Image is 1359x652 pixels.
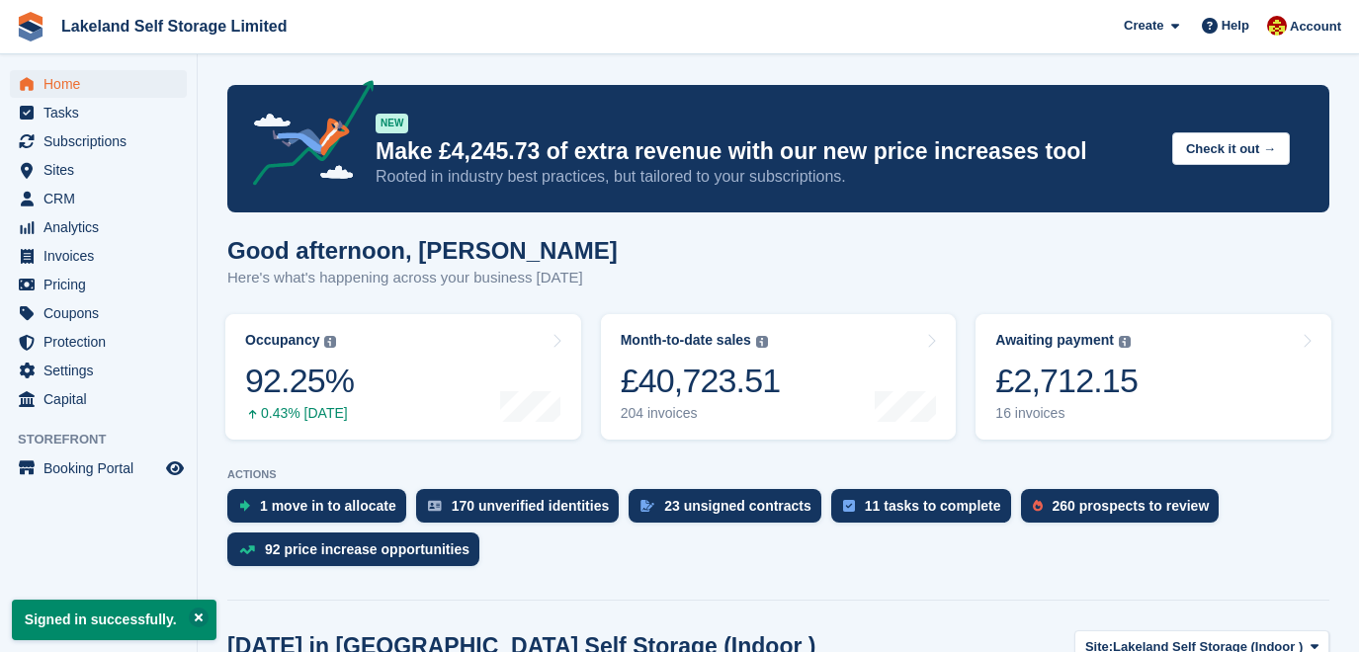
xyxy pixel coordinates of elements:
[43,299,162,327] span: Coupons
[10,385,187,413] a: menu
[43,99,162,126] span: Tasks
[1021,489,1230,532] a: 260 prospects to review
[43,242,162,270] span: Invoices
[621,361,781,401] div: £40,723.51
[1124,16,1163,36] span: Create
[976,314,1331,440] a: Awaiting payment £2,712.15 16 invoices
[10,271,187,298] a: menu
[601,314,957,440] a: Month-to-date sales £40,723.51 204 invoices
[428,500,442,512] img: verify_identity-adf6edd0f0f0b5bbfe63781bf79b02c33cf7c696d77639b501bdc392416b5a36.svg
[53,10,296,42] a: Lakeland Self Storage Limited
[10,213,187,241] a: menu
[629,489,831,532] a: 23 unsigned contracts
[227,532,489,576] a: 92 price increase opportunities
[452,498,610,514] div: 170 unverified identities
[324,336,336,348] img: icon-info-grey-7440780725fd019a000dd9b08b2336e03edf1995a4989e88bcd33f0948082b44.svg
[10,99,187,126] a: menu
[10,328,187,356] a: menu
[260,498,396,514] div: 1 move in to allocate
[865,498,1001,514] div: 11 tasks to complete
[621,405,781,422] div: 204 invoices
[10,185,187,212] a: menu
[227,267,618,289] p: Here's what's happening across your business [DATE]
[239,500,250,512] img: move_ins_to_allocate_icon-fdf77a2bb77ea45bf5b3d319d69a93e2d87916cf1d5bf7949dd705db3b84f3ca.svg
[10,357,187,384] a: menu
[1172,132,1290,165] button: Check it out →
[995,405,1138,422] div: 16 invoices
[843,500,855,512] img: task-75834270c22a3079a89374b754ae025e5fb1db73e45f91037f5363f120a921f8.svg
[1119,336,1131,348] img: icon-info-grey-7440780725fd019a000dd9b08b2336e03edf1995a4989e88bcd33f0948082b44.svg
[1033,500,1043,512] img: prospect-51fa495bee0391a8d652442698ab0144808aea92771e9ea1ae160a38d050c398.svg
[245,405,354,422] div: 0.43% [DATE]
[245,332,319,349] div: Occupancy
[43,454,162,482] span: Booking Portal
[1053,498,1210,514] div: 260 prospects to review
[10,127,187,155] a: menu
[640,500,654,512] img: contract_signature_icon-13c848040528278c33f63329250d36e43548de30e8caae1d1a13099fd9432cc5.svg
[621,332,751,349] div: Month-to-date sales
[416,489,630,532] a: 170 unverified identities
[265,541,469,557] div: 92 price increase opportunities
[1267,16,1287,36] img: Diane Carney
[43,357,162,384] span: Settings
[43,127,162,155] span: Subscriptions
[664,498,811,514] div: 23 unsigned contracts
[43,271,162,298] span: Pricing
[236,80,375,193] img: price-adjustments-announcement-icon-8257ccfd72463d97f412b2fc003d46551f7dbcb40ab6d574587a9cd5c0d94...
[239,545,255,554] img: price_increase_opportunities-93ffe204e8149a01c8c9dc8f82e8f89637d9d84a8eef4429ea346261dce0b2c0.svg
[225,314,581,440] a: Occupancy 92.25% 0.43% [DATE]
[43,70,162,98] span: Home
[10,454,187,482] a: menu
[163,456,187,480] a: Preview store
[43,385,162,413] span: Capital
[10,156,187,184] a: menu
[227,237,618,264] h1: Good afternoon, [PERSON_NAME]
[995,361,1138,401] div: £2,712.15
[10,70,187,98] a: menu
[12,600,216,640] p: Signed in successfully.
[376,114,408,133] div: NEW
[1222,16,1249,36] span: Help
[43,328,162,356] span: Protection
[376,166,1156,188] p: Rooted in industry best practices, but tailored to your subscriptions.
[1290,17,1341,37] span: Account
[756,336,768,348] img: icon-info-grey-7440780725fd019a000dd9b08b2336e03edf1995a4989e88bcd33f0948082b44.svg
[43,156,162,184] span: Sites
[43,185,162,212] span: CRM
[227,468,1329,481] p: ACTIONS
[245,361,354,401] div: 92.25%
[227,489,416,532] a: 1 move in to allocate
[831,489,1021,532] a: 11 tasks to complete
[10,242,187,270] a: menu
[43,213,162,241] span: Analytics
[18,430,197,449] span: Storefront
[10,299,187,327] a: menu
[995,332,1114,349] div: Awaiting payment
[16,12,45,41] img: stora-icon-8386f47178a22dfd0bd8f6a31ec36ba5ce8667c1dd55bd0f319d3a0aa187defe.svg
[376,137,1156,166] p: Make £4,245.73 of extra revenue with our new price increases tool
